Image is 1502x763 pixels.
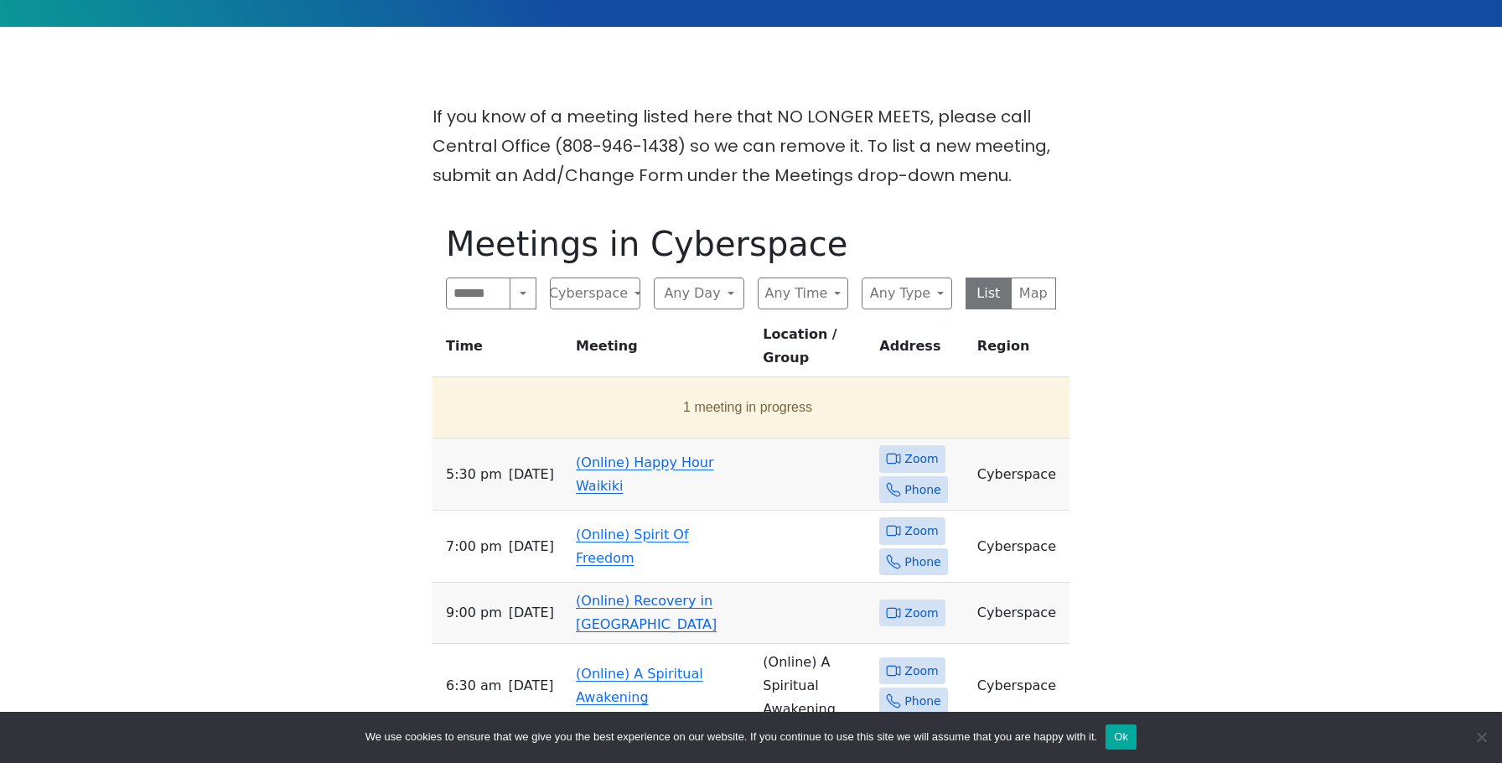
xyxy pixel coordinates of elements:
a: (Online) Happy Hour Waikiki [576,454,713,494]
td: Cyberspace [971,644,1070,729]
span: 5:30 PM [446,463,502,486]
span: 7:00 PM [446,535,502,558]
button: Search [510,278,536,309]
span: [DATE] [509,601,554,625]
span: Phone [904,552,940,573]
span: [DATE] [509,463,554,486]
a: (Online) Spirit Of Freedom [576,527,689,566]
td: Cyberspace [971,511,1070,583]
td: Cyberspace [971,439,1070,511]
th: Time [432,323,569,377]
span: Zoom [904,661,938,682]
button: 1 meeting in progress [439,384,1056,431]
a: (Online) A Spiritual Awakening [576,666,703,705]
p: If you know of a meeting listed here that NO LONGER MEETS, please call Central Office (808-946-14... [432,102,1070,190]
span: [DATE] [508,674,553,698]
button: Any Day [654,278,744,309]
span: 6:30 AM [446,674,501,698]
button: List [966,278,1012,309]
span: Zoom [904,449,938,470]
th: Location / Group [756,323,873,377]
span: Zoom [904,603,938,624]
button: Cyberspace [550,278,640,309]
h1: Meetings in Cyberspace [446,224,1056,264]
a: (Online) Recovery in [GEOGRAPHIC_DATA] [576,593,717,632]
th: Address [873,323,971,377]
td: Cyberspace [971,583,1070,644]
button: Ok [1106,724,1137,750]
span: Phone [904,691,940,712]
th: Meeting [569,323,756,377]
span: We use cookies to ensure that we give you the best experience on our website. If you continue to ... [365,729,1097,745]
button: Any Time [758,278,848,309]
span: Zoom [904,521,938,542]
button: Any Type [862,278,952,309]
td: (Online) A Spiritual Awakening [756,644,873,729]
span: [DATE] [509,535,554,558]
button: Map [1011,278,1057,309]
span: No [1473,729,1489,745]
th: Region [971,323,1070,377]
span: 9:00 PM [446,601,502,625]
input: Search [446,278,510,309]
span: Phone [904,480,940,501]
